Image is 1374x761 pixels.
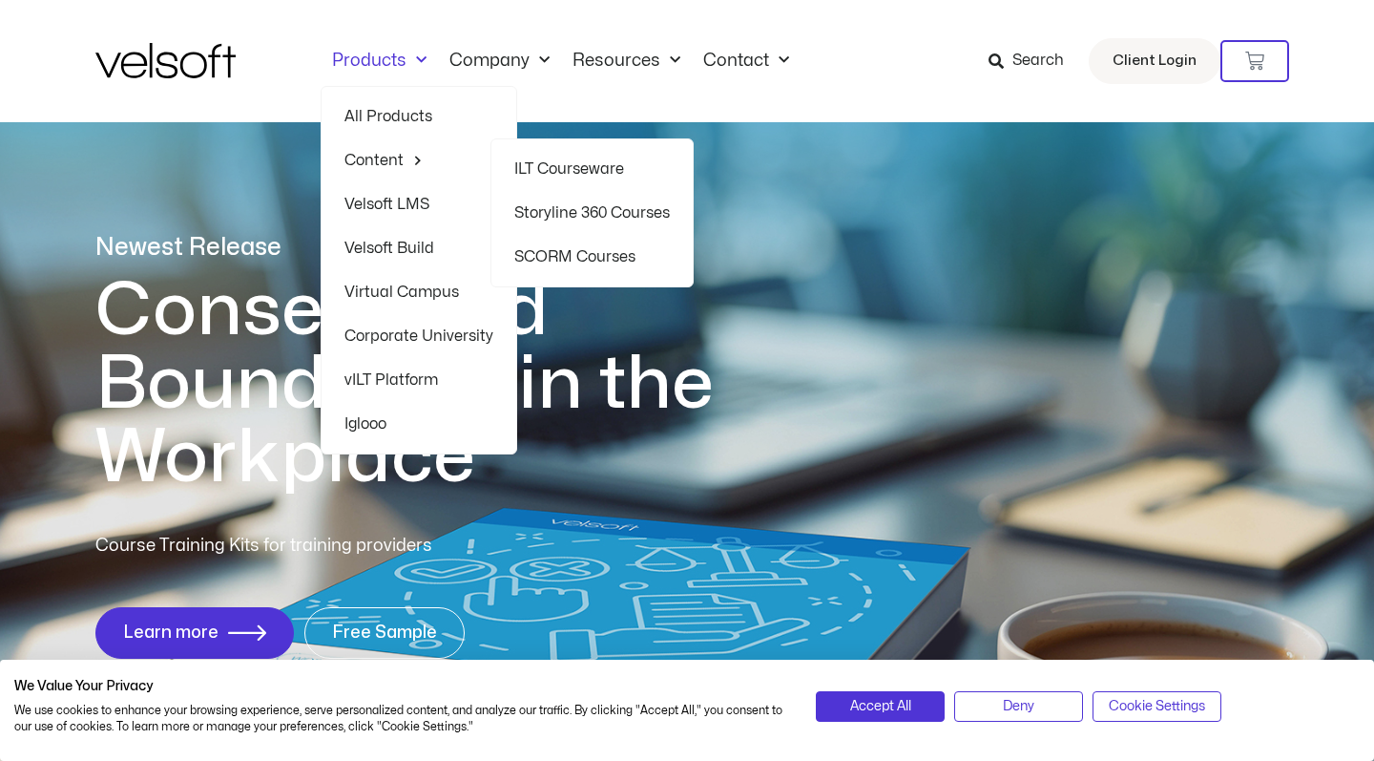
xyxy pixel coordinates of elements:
ul: ProductsMenu Toggle [321,86,517,454]
img: Velsoft Training Materials [95,43,236,78]
span: Deny [1003,696,1034,717]
a: Search [989,45,1077,77]
span: Free Sample [332,624,437,643]
h1: Consent and Boundaries in the Workplace [95,274,792,495]
a: ProductsMenu Toggle [321,51,438,72]
a: ILT Courseware [514,147,670,191]
a: Storyline 360 Courses [514,191,670,235]
a: Learn more [95,607,294,659]
a: Client Login [1089,38,1220,84]
p: We use cookies to enhance your browsing experience, serve personalized content, and analyze our t... [14,703,787,735]
a: ContactMenu Toggle [692,51,801,72]
a: vILT Platform [344,358,493,402]
p: Course Training Kits for training providers [95,533,571,560]
button: Accept all cookies [816,691,945,722]
nav: Menu [321,51,801,72]
a: Iglooo [344,402,493,446]
button: Adjust cookie preferences [1093,691,1221,722]
span: Search [1012,49,1064,74]
h2: We Value Your Privacy [14,678,787,695]
a: Virtual Campus [344,270,493,314]
a: CompanyMenu Toggle [438,51,561,72]
ul: ContentMenu Toggle [490,138,694,287]
a: ResourcesMenu Toggle [561,51,692,72]
span: Client Login [1113,49,1197,74]
p: Newest Release [95,231,792,264]
a: All Products [344,95,493,138]
a: SCORM Courses [514,235,670,279]
a: Velsoft LMS [344,182,493,226]
span: Cookie Settings [1109,696,1205,717]
a: Free Sample [304,607,465,659]
a: Corporate University [344,314,493,358]
span: Accept All [850,696,911,717]
button: Deny all cookies [954,691,1083,722]
a: ContentMenu Toggle [344,138,493,182]
span: Learn more [123,624,219,643]
a: Velsoft Build [344,226,493,270]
